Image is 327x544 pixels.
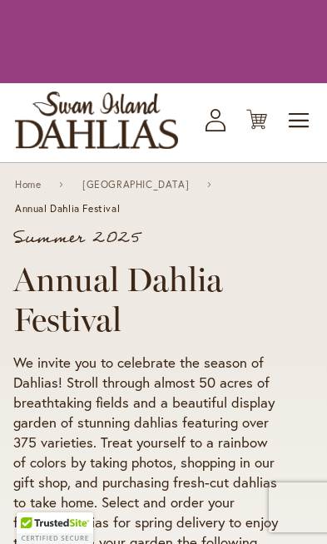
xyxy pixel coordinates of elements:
p: Summer 2025 [13,230,280,246]
a: Home [15,179,41,190]
span: Annual Dahlia Festival [15,203,120,215]
a: [GEOGRAPHIC_DATA] [82,179,189,190]
a: store logo [15,91,178,149]
h1: Annual Dahlia Festival [13,260,280,339]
